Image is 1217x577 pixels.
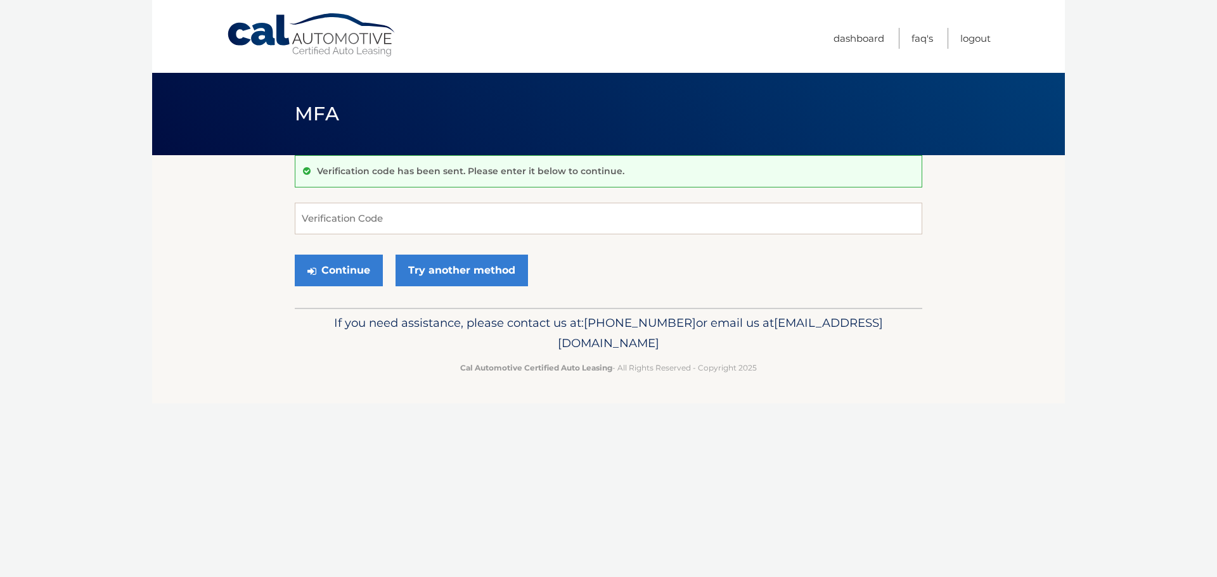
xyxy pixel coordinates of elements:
p: - All Rights Reserved - Copyright 2025 [303,361,914,374]
button: Continue [295,255,383,286]
a: FAQ's [911,28,933,49]
span: [EMAIL_ADDRESS][DOMAIN_NAME] [558,315,883,350]
p: Verification code has been sent. Please enter it below to continue. [317,165,624,177]
a: Logout [960,28,991,49]
strong: Cal Automotive Certified Auto Leasing [460,363,612,372]
span: MFA [295,102,339,125]
a: Try another method [396,255,528,286]
p: If you need assistance, please contact us at: or email us at [303,313,914,353]
a: Cal Automotive [226,13,397,58]
input: Verification Code [295,203,922,234]
span: [PHONE_NUMBER] [584,315,696,330]
a: Dashboard [834,28,884,49]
